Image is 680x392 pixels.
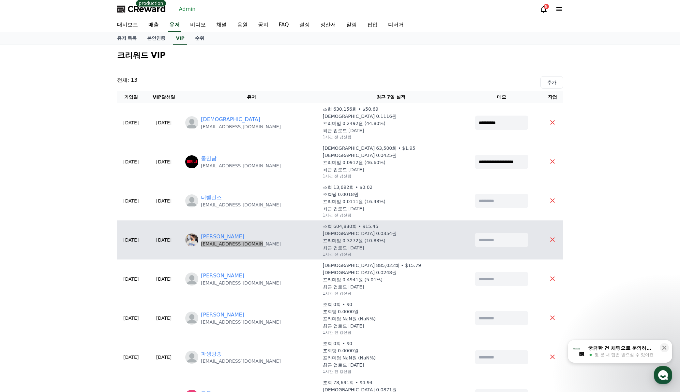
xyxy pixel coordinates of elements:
img: profile_blank.webp [185,351,198,364]
p: 조회 0회 • $0 [323,340,352,347]
a: 설정 [84,206,125,223]
th: 작업 [542,91,563,103]
p: 조회당 0.0000원 [323,308,358,315]
p: 프리미엄 NaN원 (NaN%) [323,355,376,361]
th: 최근 7일 실적 [320,91,462,103]
p: 조회당 0.0000원 [323,347,358,354]
a: 설정 [294,18,315,32]
td: [DATE] [145,103,183,142]
td: [DATE] [145,338,183,377]
p: 조회 78,691회 • $4.94 [323,379,373,386]
p: [DEMOGRAPHIC_DATA] 63,500회 • $1.95 [323,145,416,151]
a: 비디오 [185,18,211,32]
div: 8 [544,4,549,9]
img: https://cdn.creward.net/profile/user/profile_blank.webp [185,116,198,129]
img: https://cdn.creward.net/profile/user/profile_blank.webp [185,194,198,207]
img: profile_blank.webp [185,273,198,286]
a: 홈 [2,206,43,223]
p: 최근 업로드 [DATE] [323,127,364,134]
a: 음원 [232,18,253,32]
th: 가입일 [117,91,145,103]
p: [EMAIL_ADDRESS][DOMAIN_NAME] [201,358,281,364]
a: 공지 [253,18,274,32]
td: [DATE] [145,220,183,259]
td: [DATE] [145,142,183,181]
td: [DATE] [145,259,183,299]
a: 본인인증 [142,32,171,45]
a: 알림 [341,18,362,32]
p: [EMAIL_ADDRESS][DOMAIN_NAME] [201,280,281,286]
p: 최근 업로드 [DATE] [323,362,364,368]
a: 유저 목록 [112,32,142,45]
p: 조회당 0.0018원 [323,191,358,198]
p: 1시간 전 갱신됨 [323,330,351,335]
a: 정산서 [315,18,341,32]
td: [DATE] [145,299,183,338]
p: [DEMOGRAPHIC_DATA] 885,022회 • $15.79 [323,262,421,269]
p: 프리미엄 0.0912원 (46.60%) [323,159,385,166]
td: [DATE] [145,181,183,220]
td: [DATE] [117,142,145,181]
p: 조회 0회 • $0 [323,301,352,308]
p: 프리미엄 0.2492원 (44.80%) [323,120,385,127]
a: 팝업 [362,18,383,32]
a: 디버거 [383,18,409,32]
img: https://lh3.googleusercontent.com/a/ACg8ocKhW7DOSSxXEahyzMVGynu3e6j2-ZuN91Drsi2gr1YUW94qyoz8=s96-c [185,233,198,246]
p: 1시간 전 갱신됨 [323,213,351,218]
p: [EMAIL_ADDRESS][DOMAIN_NAME] [201,319,281,325]
p: 최근 업로드 [DATE] [323,166,364,173]
p: 조회 13,692회 • $0.02 [323,184,373,190]
p: 프리미엄 0.4941원 (5.01%) [323,276,383,283]
p: [DEMOGRAPHIC_DATA] 0.0354원 [323,230,397,237]
p: 최근 업로드 [DATE] [323,205,364,212]
p: [EMAIL_ADDRESS][DOMAIN_NAME] [201,202,281,208]
p: 조회 604,880회 • $15.45 [323,223,379,230]
a: VIP [173,32,187,45]
td: [DATE] [117,181,145,220]
p: 최근 업로드 [DATE] [323,245,364,251]
p: [EMAIL_ADDRESS][DOMAIN_NAME] [201,241,281,247]
a: 더밸런스 [201,194,222,202]
a: Admin [176,4,198,14]
p: 1시간 전 갱신됨 [323,369,351,374]
p: 프리미엄 NaN원 (NaN%) [323,315,376,322]
a: [PERSON_NAME] [201,272,244,280]
td: [DATE] [117,259,145,299]
a: 대시보드 [112,18,143,32]
td: [DATE] [117,299,145,338]
p: 1시간 전 갱신됨 [323,174,351,179]
p: [DEMOGRAPHIC_DATA] 0.0248원 [323,269,397,276]
button: 추가 [540,76,563,89]
a: 파생방송 [201,350,222,358]
th: 메모 [461,91,542,103]
a: CReward [117,4,166,14]
a: [PERSON_NAME] [201,233,244,241]
a: [PERSON_NAME] [201,311,244,319]
a: FAQ [274,18,294,32]
p: [DEMOGRAPHIC_DATA] 0.0425원 [323,152,397,159]
span: 홈 [21,216,24,221]
a: 매출 [143,18,164,32]
p: 조회 630,156회 • $50.69 [323,106,379,112]
p: 프리미엄 0.3272원 (10.83%) [323,237,385,244]
span: 대화 [60,217,68,222]
a: 채널 [211,18,232,32]
td: [DATE] [117,338,145,377]
th: VIP달성일 [145,91,183,103]
span: CReward [128,4,166,14]
a: 순위 [190,32,209,45]
p: 전체: 13 [117,76,138,89]
p: [EMAIL_ADDRESS][DOMAIN_NAME] [201,162,281,169]
p: 1시간 전 갱신됨 [323,134,351,140]
p: 프리미엄 0.0111원 (16.48%) [323,198,385,205]
p: 최근 업로드 [DATE] [323,323,364,329]
a: 대화 [43,206,84,223]
p: [DEMOGRAPHIC_DATA] 0.1116원 [323,113,397,119]
td: [DATE] [117,103,145,142]
p: [EMAIL_ADDRESS][DOMAIN_NAME] [201,123,281,130]
p: 최근 업로드 [DATE] [323,284,364,290]
h2: 크리워드 VIP [117,50,563,61]
th: 유저 [183,91,320,103]
a: 유저 [168,18,181,32]
img: https://lh3.googleusercontent.com/a/ACg8ocIRkcOePDkb8G556KPr_g5gDUzm96TACHS6QOMRMdmg6EqxY2Y=s96-c [185,155,198,168]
